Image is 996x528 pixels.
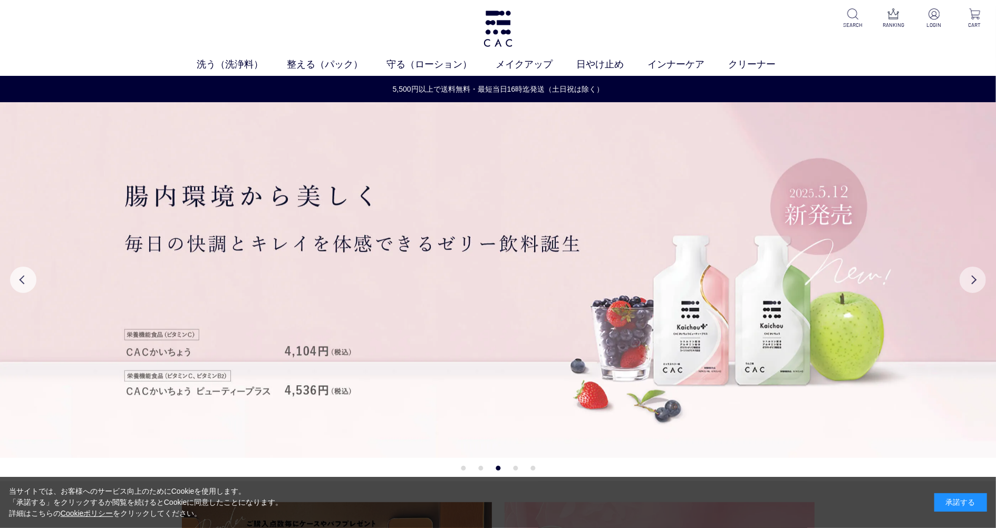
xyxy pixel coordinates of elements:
[496,466,500,471] button: 3 of 5
[61,509,113,517] a: Cookieポリシー
[1,84,996,95] a: 5,500円以上で送料無料・最短当日16時迄発送（土日祝は除く）
[10,267,36,293] button: Previous
[962,8,988,29] a: CART
[921,8,947,29] a: LOGIN
[962,21,988,29] p: CART
[478,466,483,471] button: 2 of 5
[840,8,866,29] a: SEARCH
[530,466,535,471] button: 5 of 5
[921,21,947,29] p: LOGIN
[496,57,576,72] a: メイクアップ
[840,21,866,29] p: SEARCH
[197,57,287,72] a: 洗う（洗浄料）
[576,57,647,72] a: 日やけ止め
[728,57,799,72] a: クリーナー
[513,466,518,471] button: 4 of 5
[881,21,906,29] p: RANKING
[881,8,906,29] a: RANKING
[386,57,496,72] a: 守る（ローション）
[934,493,987,512] div: 承諾する
[482,11,514,47] img: logo
[287,57,386,72] a: 整える（パック）
[647,57,728,72] a: インナーケア
[9,486,283,519] div: 当サイトでは、お客様へのサービス向上のためにCookieを使用します。 「承諾する」をクリックするか閲覧を続けるとCookieに同意したことになります。 詳細はこちらの をクリックしてください。
[960,267,986,293] button: Next
[461,466,466,471] button: 1 of 5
